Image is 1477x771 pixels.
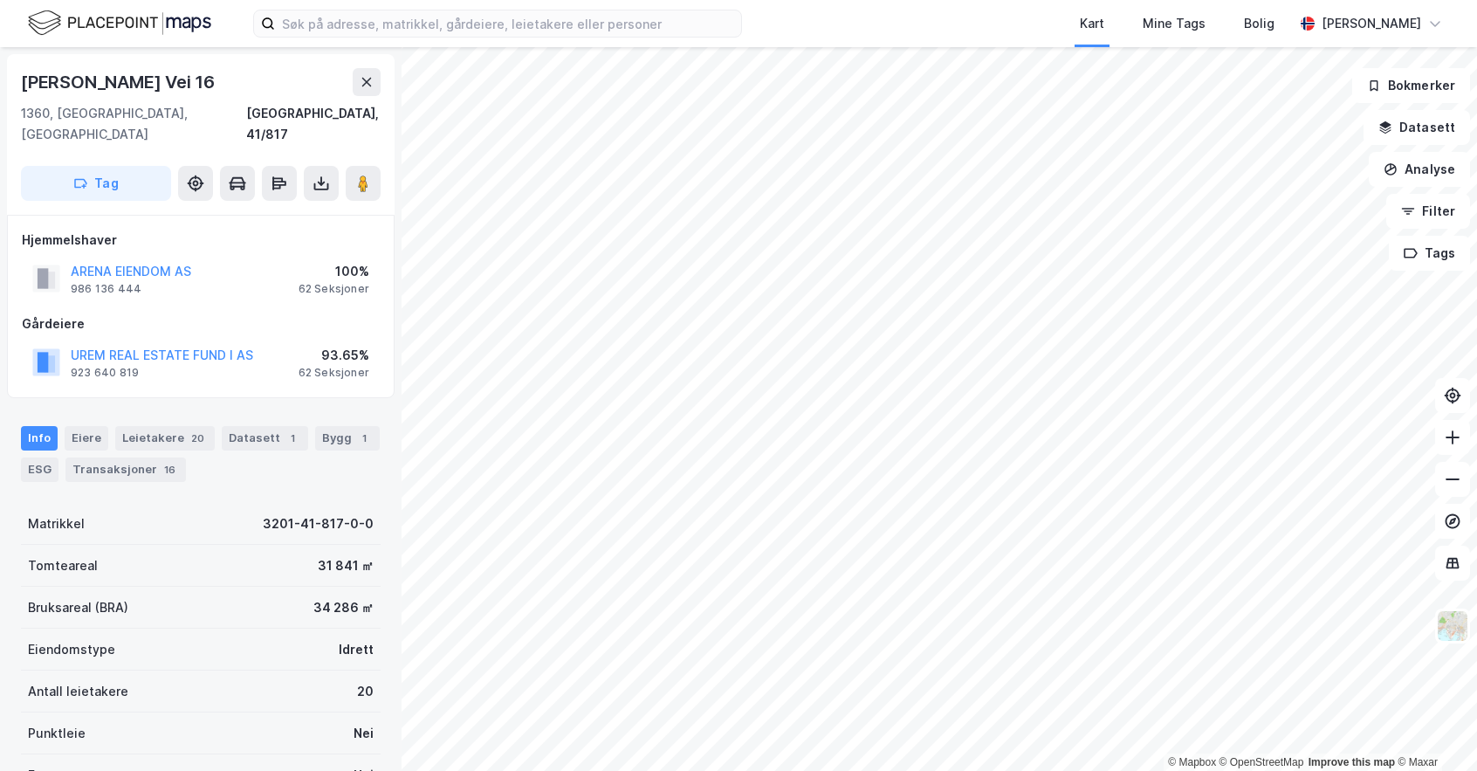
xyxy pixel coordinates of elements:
div: Antall leietakere [28,681,128,702]
button: Bokmerker [1352,68,1470,103]
div: 3201-41-817-0-0 [263,513,374,534]
button: Tag [21,166,171,201]
div: Leietakere [115,426,215,451]
div: Bygg [315,426,380,451]
div: 62 Seksjoner [299,282,369,296]
div: 93.65% [299,345,369,366]
div: 986 136 444 [71,282,141,296]
div: 20 [357,681,374,702]
div: Eiendomstype [28,639,115,660]
div: Gårdeiere [22,313,380,334]
a: Mapbox [1168,756,1216,768]
div: 1360, [GEOGRAPHIC_DATA], [GEOGRAPHIC_DATA] [21,103,246,145]
img: Z [1436,609,1469,643]
div: Transaksjoner [65,458,186,482]
div: 923 640 819 [71,366,139,380]
div: Punktleie [28,723,86,744]
div: 1 [355,430,373,447]
button: Filter [1386,194,1470,229]
div: Bruksareal (BRA) [28,597,128,618]
button: Analyse [1369,152,1470,187]
div: 31 841 ㎡ [318,555,374,576]
div: Info [21,426,58,451]
div: Matrikkel [28,513,85,534]
div: [GEOGRAPHIC_DATA], 41/817 [246,103,381,145]
div: Datasett [222,426,308,451]
div: Kart [1080,13,1104,34]
button: Datasett [1364,110,1470,145]
div: Eiere [65,426,108,451]
div: [PERSON_NAME] [1322,13,1421,34]
div: 16 [161,461,179,478]
button: Tags [1389,236,1470,271]
img: logo.f888ab2527a4732fd821a326f86c7f29.svg [28,8,211,38]
div: 100% [299,261,369,282]
div: Hjemmelshaver [22,230,380,251]
div: 62 Seksjoner [299,366,369,380]
div: 34 286 ㎡ [313,597,374,618]
div: 1 [284,430,301,447]
div: Tomteareal [28,555,98,576]
iframe: Chat Widget [1390,687,1477,771]
div: Mine Tags [1143,13,1206,34]
a: Improve this map [1309,756,1395,768]
div: 20 [188,430,208,447]
div: Idrett [339,639,374,660]
div: Bolig [1244,13,1274,34]
div: [PERSON_NAME] Vei 16 [21,68,218,96]
input: Søk på adresse, matrikkel, gårdeiere, leietakere eller personer [275,10,741,37]
div: Nei [354,723,374,744]
div: ESG [21,458,58,482]
div: Kontrollprogram for chat [1390,687,1477,771]
a: OpenStreetMap [1219,756,1304,768]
